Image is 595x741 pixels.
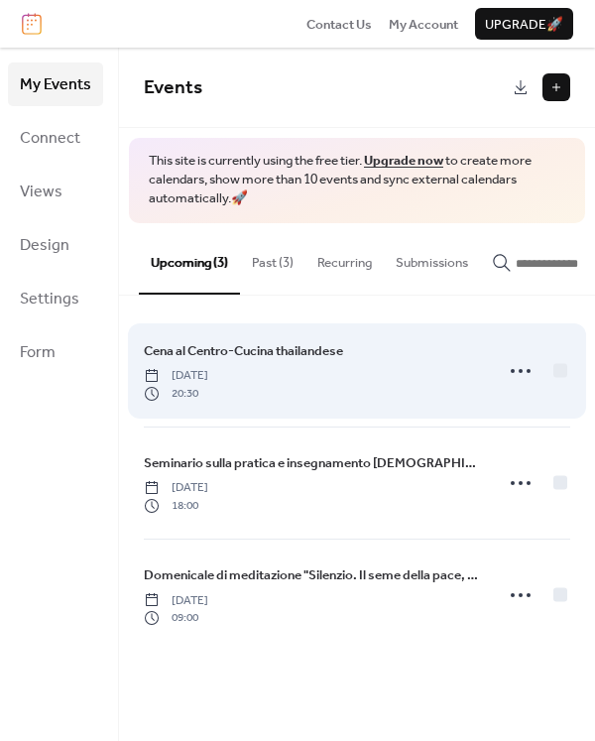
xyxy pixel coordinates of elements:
[20,177,62,208] span: Views
[144,609,208,627] span: 09:00
[8,116,103,160] a: Connect
[144,385,208,403] span: 20:30
[144,341,343,361] span: Cena al Centro-Cucina thailandese
[144,452,481,474] a: Seminario sulla pratica e insegnamento [DEMOGRAPHIC_DATA]-Chi è l'Io? La percezione di sè.
[144,479,208,497] span: [DATE]
[8,62,103,106] a: My Events
[139,223,240,295] button: Upcoming (3)
[149,152,565,208] span: This site is currently using the free tier. to create more calendars, show more than 10 events an...
[144,340,343,362] a: Cena al Centro-Cucina thailandese
[20,337,56,369] span: Form
[144,592,208,610] span: [DATE]
[8,223,103,267] a: Design
[306,15,372,35] span: Contact Us
[364,148,443,174] a: Upgrade now
[22,13,42,35] img: logo
[144,367,208,385] span: [DATE]
[485,15,563,35] span: Upgrade 🚀
[20,123,80,155] span: Connect
[144,69,202,106] span: Events
[8,330,103,374] a: Form
[144,497,208,515] span: 18:00
[389,15,458,35] span: My Account
[20,230,69,262] span: Design
[384,223,480,293] button: Submissions
[20,69,91,101] span: My Events
[8,277,103,320] a: Settings
[305,223,384,293] button: Recurring
[8,170,103,213] a: Views
[389,14,458,34] a: My Account
[144,565,481,585] span: Domenicale di meditazione ​"Silenzio. Il seme della pace, cresce all'ombra del silenzio del cuore"
[144,564,481,586] a: Domenicale di meditazione ​"Silenzio. Il seme della pace, cresce all'ombra del silenzio del cuore"
[144,453,481,473] span: Seminario sulla pratica e insegnamento [DEMOGRAPHIC_DATA]-Chi è l'Io? La percezione di sè.
[306,14,372,34] a: Contact Us
[475,8,573,40] button: Upgrade🚀
[240,223,305,293] button: Past (3)
[20,284,79,315] span: Settings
